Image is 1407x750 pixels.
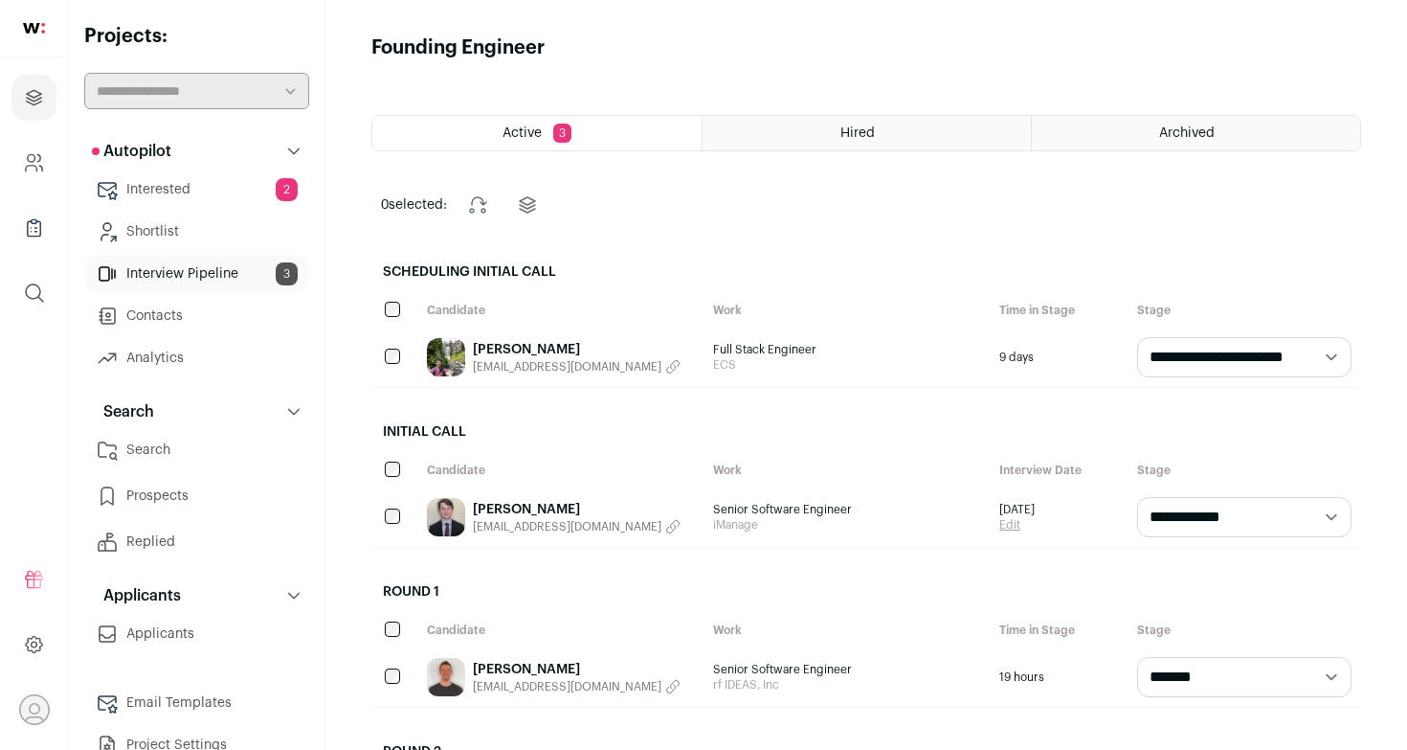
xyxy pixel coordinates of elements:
a: [PERSON_NAME] [473,500,681,519]
div: Candidate [417,453,703,488]
span: 2 [276,178,298,201]
a: Company and ATS Settings [11,140,56,186]
a: Interview Pipeline3 [84,255,309,293]
a: Interested2 [84,170,309,209]
span: Senior Software Engineer [713,502,980,517]
a: Hired [703,116,1031,150]
button: Change stage [455,182,501,228]
h2: Initial Call [371,411,1361,453]
span: Hired [840,126,875,140]
div: Work [703,293,990,328]
button: [EMAIL_ADDRESS][DOMAIN_NAME] [473,679,681,694]
h1: Founding Engineer [371,34,545,61]
a: Applicants [84,615,309,653]
button: [EMAIL_ADDRESS][DOMAIN_NAME] [473,359,681,375]
a: Search [84,431,309,469]
img: wellfound-shorthand-0d5821cbd27db2630d0214b213865d53afaa358527fdda9d0ea32b1df1b89c2c.svg [23,23,45,34]
a: Archived [1032,116,1360,150]
div: Candidate [417,293,703,328]
span: ECS [713,357,980,373]
img: 264a2442c45fd979aeb5e9f0749d86fa7b72dc7e2dc8e3c07d5a132cfcc9eb03.jpg [427,498,465,536]
span: selected: [381,195,447,215]
div: Stage [1128,293,1361,328]
span: [EMAIL_ADDRESS][DOMAIN_NAME] [473,519,661,534]
a: Company Lists [11,205,56,251]
button: Search [84,393,309,431]
div: Interview Date [990,453,1128,488]
button: [EMAIL_ADDRESS][DOMAIN_NAME] [473,519,681,534]
span: [EMAIL_ADDRESS][DOMAIN_NAME] [473,679,661,694]
div: Time in Stage [990,293,1128,328]
p: Search [92,400,154,423]
a: [PERSON_NAME] [473,660,681,679]
button: Autopilot [84,132,309,170]
span: Archived [1159,126,1215,140]
a: Replied [84,523,309,561]
img: 73ac51397bbf5f4bb90f0f89ea3c8e6b650a73ed88a1a17e7818de2a46569ad2.jpg [427,338,465,376]
div: Candidate [417,613,703,648]
a: Email Templates [84,684,309,722]
a: Analytics [84,339,309,377]
span: Active [502,126,542,140]
span: 3 [276,262,298,285]
button: Open dropdown [19,694,50,725]
span: rf IDEAS, Inc [713,677,980,693]
span: Full Stack Engineer [713,342,980,357]
div: Time in Stage [990,613,1128,648]
div: Stage [1128,613,1361,648]
span: [EMAIL_ADDRESS][DOMAIN_NAME] [473,359,661,375]
div: Stage [1128,453,1361,488]
h2: Round 1 [371,571,1361,613]
div: Work [703,453,990,488]
a: Shortlist [84,213,309,251]
a: [PERSON_NAME] [473,340,681,359]
div: 9 days [990,328,1128,387]
div: 19 hours [990,648,1128,707]
span: [DATE] [999,502,1035,517]
p: Applicants [92,584,181,607]
span: iManage [713,517,980,533]
h2: Scheduling Initial Call [371,251,1361,293]
h2: Projects: [84,23,309,50]
span: 0 [381,198,389,212]
button: Applicants [84,577,309,615]
span: Senior Software Engineer [713,662,980,677]
div: Work [703,613,990,648]
a: Contacts [84,297,309,335]
a: Projects [11,75,56,121]
img: e95c6fce4e3af237c3f77b133d39624a5c1647f08111b0b4e7d637059eeb8ba3 [427,658,465,696]
a: Prospects [84,477,309,515]
span: 3 [553,124,571,143]
a: Edit [999,517,1035,533]
p: Autopilot [92,140,171,163]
